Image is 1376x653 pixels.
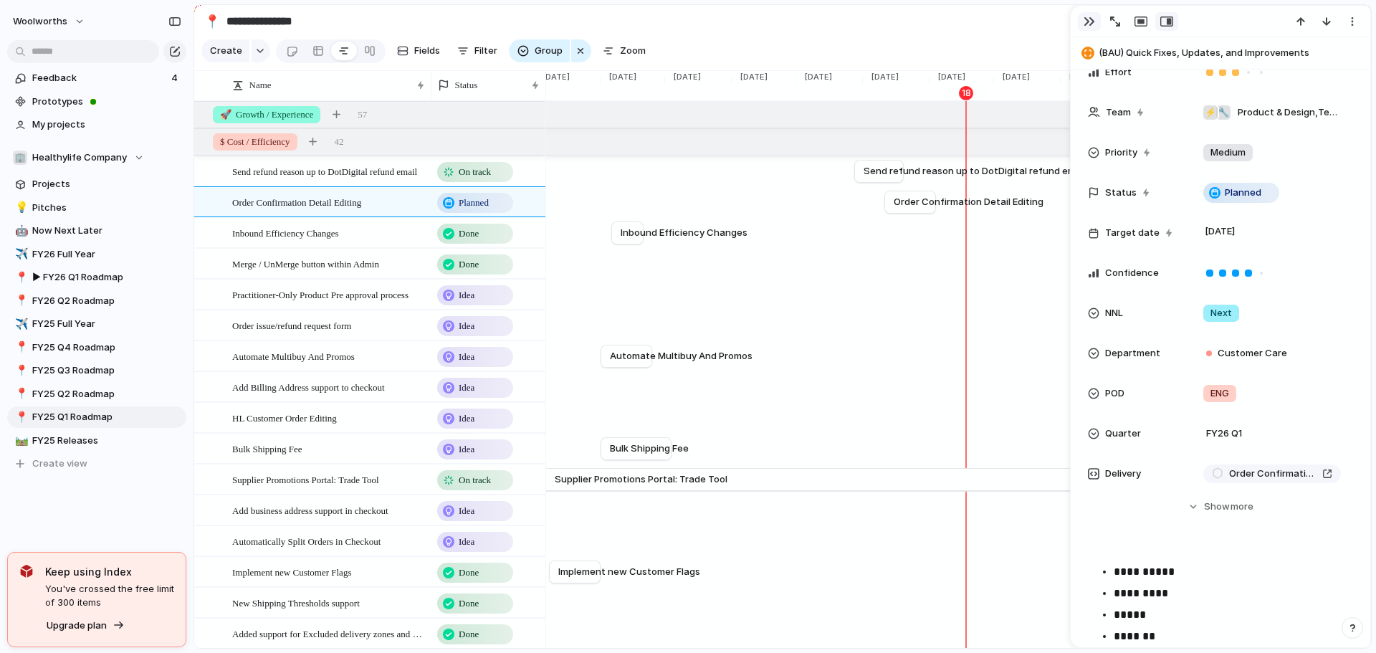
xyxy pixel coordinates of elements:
[13,270,27,285] button: 📍
[1238,105,1341,120] span: Product & Design , Tech Internal
[7,244,186,265] div: ✈️FY26 Full Year
[1105,386,1124,401] span: POD
[459,442,474,457] span: Idea
[232,440,302,457] span: Bulk Shipping Fee
[796,71,836,83] span: [DATE]
[232,255,379,272] span: Merge / UnMerge button within Admin
[201,39,249,62] button: Create
[1218,346,1287,361] span: Customer Care
[558,565,700,579] span: Implement new Customer Flags
[13,224,27,238] button: 🤖
[597,39,651,62] button: Zoom
[358,108,367,122] span: 57
[459,596,479,611] span: Done
[994,71,1034,83] span: [DATE]
[232,502,388,518] span: Add business address support in checkout
[45,564,174,579] span: Keep using Index
[7,173,186,195] a: Projects
[7,197,186,219] a: 💡Pitches
[7,337,186,358] a: 📍FY25 Q4 Roadmap
[32,363,181,378] span: FY25 Q3 Roadmap
[13,201,27,215] button: 💡
[1105,306,1123,320] span: NNL
[13,434,27,448] button: 🛤️
[732,71,772,83] span: [DATE]
[32,95,181,109] span: Prototypes
[32,118,181,132] span: My projects
[232,471,379,487] span: Supplier Promotions Portal: Trade Tool
[32,177,181,191] span: Projects
[32,201,181,215] span: Pitches
[1105,467,1141,481] span: Delivery
[7,453,186,475] button: Create view
[555,472,727,487] span: Supplier Promotions Portal: Trade Tool
[220,108,313,122] span: Growth / Experience
[32,340,181,355] span: FY25 Q4 Roadmap
[32,294,181,308] span: FY26 Q2 Roadmap
[1206,426,1242,441] span: FY26 Q1
[232,533,381,549] span: Automatically Split Orders in Checkout
[13,340,27,355] button: 📍
[15,339,25,356] div: 📍
[459,411,474,426] span: Idea
[1203,105,1218,120] div: ⚡
[232,224,339,241] span: Inbound Efficiency Changes
[1210,146,1246,160] span: Medium
[220,135,290,149] span: $ Cost / Efficiency
[864,161,894,182] a: Send refund reason up to DotDigital refund email
[391,39,446,62] button: Fields
[171,71,181,85] span: 4
[1105,186,1137,200] span: Status
[15,386,25,402] div: 📍
[232,563,351,580] span: Implement new Customer Flags
[45,582,174,610] span: You've crossed the free limit of 300 items
[32,224,181,238] span: Now Next Later
[7,290,186,312] div: 📍FY26 Q2 Roadmap
[204,11,220,31] div: 📍
[13,387,27,401] button: 📍
[601,71,641,83] span: [DATE]
[32,270,181,285] span: ▶︎ FY26 Q1 Roadmap
[15,270,25,286] div: 📍
[7,267,186,288] a: 📍▶︎ FY26 Q1 Roadmap
[6,10,92,33] button: woolworths
[232,286,408,302] span: Practitioner-Only Product Pre approval process
[1105,346,1160,361] span: Department
[459,504,474,518] span: Idea
[1106,105,1131,120] span: Team
[232,625,426,642] span: Added support for Excluded delivery zones and products
[13,363,27,378] button: 📍
[7,91,186,113] a: Prototypes
[1210,386,1229,401] span: ENG
[959,86,973,100] div: 18
[232,194,361,210] span: Order Confirmation Detail Editing
[1099,46,1364,60] span: (BAU) Quick Fixes, Updates, and Improvements
[7,313,186,335] a: ✈️FY25 Full Year
[7,220,186,242] div: 🤖Now Next Later
[665,71,705,83] span: [DATE]
[1231,500,1253,514] span: more
[7,406,186,428] a: 📍FY25 Q1 Roadmap
[459,288,474,302] span: Idea
[621,226,747,240] span: Inbound Efficiency Changes
[32,434,181,448] span: FY25 Releases
[1229,467,1317,481] span: Order Confirmation Detail Editing
[7,383,186,405] a: 📍FY25 Q2 Roadmap
[610,438,662,459] a: Bulk Shipping Fee
[1201,223,1239,240] span: [DATE]
[894,191,927,213] a: Order Confirmation Detail Editing
[930,71,970,83] span: [DATE]
[459,165,491,179] span: On track
[32,247,181,262] span: FY26 Full Year
[15,292,25,309] div: 📍
[32,387,181,401] span: FY25 Q2 Roadmap
[7,430,186,452] div: 🛤️FY25 Releases
[459,566,479,580] span: Done
[13,14,67,29] span: woolworths
[232,163,417,179] span: Send refund reason up to DotDigital refund email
